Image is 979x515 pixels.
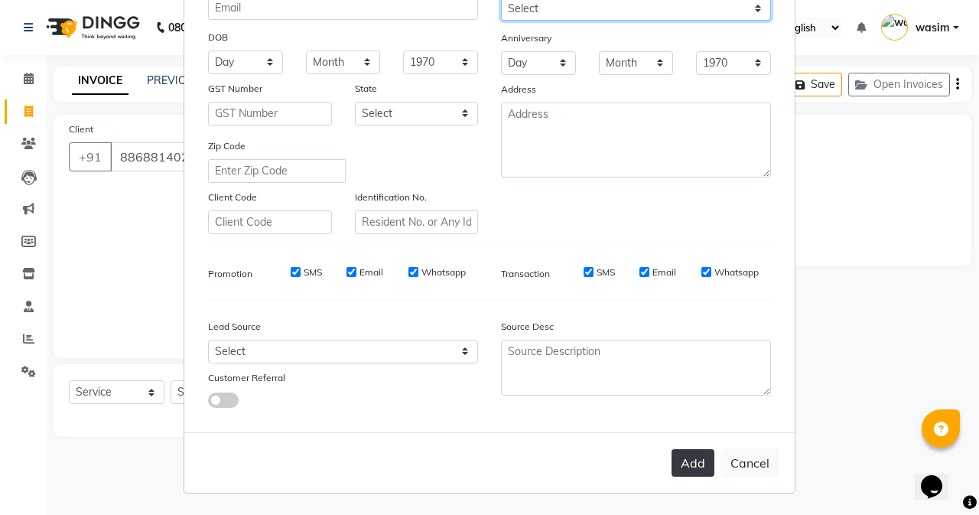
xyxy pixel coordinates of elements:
[915,454,964,500] iframe: chat widget
[208,82,262,96] label: GST Number
[208,371,285,385] label: Customer Referral
[597,266,615,279] label: SMS
[355,191,427,204] label: Identification No.
[208,139,246,153] label: Zip Code
[355,82,377,96] label: State
[421,266,466,279] label: Whatsapp
[501,31,551,45] label: Anniversary
[208,159,346,183] input: Enter Zip Code
[501,320,554,334] label: Source Desc
[208,320,261,334] label: Lead Source
[208,191,257,204] label: Client Code
[304,266,322,279] label: SMS
[359,266,383,279] label: Email
[501,83,536,96] label: Address
[720,448,779,478] button: Cancel
[355,210,479,234] input: Resident No. or Any Id
[672,449,714,477] button: Add
[208,210,332,234] input: Client Code
[501,267,550,281] label: Transaction
[208,267,252,281] label: Promotion
[208,31,228,44] label: DOB
[714,266,759,279] label: Whatsapp
[208,102,332,125] input: GST Number
[652,266,676,279] label: Email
